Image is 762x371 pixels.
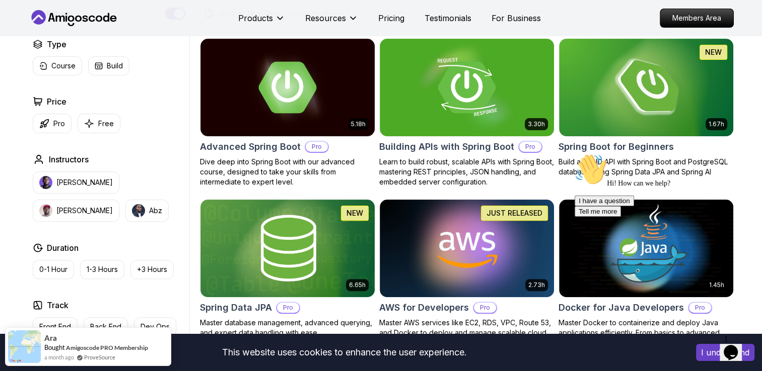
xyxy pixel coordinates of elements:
[380,200,554,297] img: AWS for Developers card
[492,12,541,24] a: For Business
[277,303,299,313] p: Pro
[200,38,375,187] a: Advanced Spring Boot card5.18hAdvanced Spring BootProDive deep into Spring Boot with our advanced...
[379,199,555,348] a: AWS for Developers card2.73hJUST RELEASEDAWS for DevelopersProMaster AWS services like EC2, RDS, ...
[720,331,752,361] iframe: chat widget
[134,317,176,336] button: Dev Ops
[33,114,72,133] button: Pro
[571,149,752,326] iframe: chat widget
[696,344,754,361] button: Accept cookies
[33,317,78,336] button: Front End
[305,12,358,32] button: Resources
[39,204,52,217] img: instructor img
[39,322,71,332] p: Front End
[660,9,734,28] a: Members Area
[559,318,734,358] p: Master Docker to containerize and deploy Java applications efficiently. From basics to advanced J...
[559,200,733,297] img: Docker for Java Developers card
[98,119,114,129] p: Free
[559,140,674,154] h2: Spring Boot for Beginners
[200,140,301,154] h2: Advanced Spring Boot
[90,322,121,332] p: Back End
[200,39,375,136] img: Advanced Spring Boot card
[4,57,50,67] button: Tell me more
[141,322,170,332] p: Dev Ops
[107,61,123,71] p: Build
[347,208,363,218] p: NEW
[238,12,273,24] p: Products
[84,317,128,336] button: Back End
[705,47,722,57] p: NEW
[425,12,471,24] a: Testimonials
[4,46,63,57] button: I have a question
[47,96,66,108] h2: Price
[528,281,545,289] p: 2.73h
[44,334,57,342] span: Ara
[47,242,79,254] h2: Duration
[238,12,285,32] button: Products
[378,12,404,24] a: Pricing
[88,56,129,75] button: Build
[559,157,734,177] p: Build a CRUD API with Spring Boot and PostgreSQL database using Spring Data JPA and Spring AI
[559,301,684,315] h2: Docker for Java Developers
[47,38,66,50] h2: Type
[8,341,681,363] div: This website uses cookies to enhance the user experience.
[351,120,366,128] p: 5.18h
[132,204,145,217] img: instructor img
[379,318,555,348] p: Master AWS services like EC2, RDS, VPC, Route 53, and Docker to deploy and manage scalable cloud ...
[33,200,119,222] button: instructor img[PERSON_NAME]
[80,260,124,279] button: 1-3 Hours
[349,281,366,289] p: 6.65h
[474,303,496,313] p: Pro
[47,299,68,311] h2: Track
[39,264,67,274] p: 0-1 Hour
[39,176,52,189] img: instructor img
[559,199,734,358] a: Docker for Java Developers card1.45hDocker for Java DevelopersProMaster Docker to containerize an...
[51,61,76,71] p: Course
[44,343,65,351] span: Bought
[4,4,185,67] div: 👋Hi! How can we help?I have a questionTell me more
[379,301,469,315] h2: AWS for Developers
[8,330,41,363] img: provesource social proof notification image
[306,142,328,152] p: Pro
[660,9,733,27] p: Members Area
[487,208,542,218] p: JUST RELEASED
[709,120,724,128] p: 1.67h
[44,353,74,361] span: a month ago
[519,142,541,152] p: Pro
[4,4,36,36] img: :wave:
[33,56,82,75] button: Course
[200,301,272,315] h2: Spring Data JPA
[125,200,169,222] button: instructor imgAbz
[53,119,65,129] p: Pro
[380,39,554,136] img: Building APIs with Spring Boot card
[130,260,174,279] button: +3 Hours
[379,140,514,154] h2: Building APIs with Spring Boot
[200,200,375,297] img: Spring Data JPA card
[137,264,167,274] p: +3 Hours
[66,344,148,351] a: Amigoscode PRO Membership
[149,206,162,216] p: Abz
[33,171,119,194] button: instructor img[PERSON_NAME]
[87,264,118,274] p: 1-3 Hours
[4,30,100,38] span: Hi! How can we help?
[33,260,74,279] button: 0-1 Hour
[56,177,113,188] p: [PERSON_NAME]
[379,157,555,187] p: Learn to build robust, scalable APIs with Spring Boot, mastering REST principles, JSON handling, ...
[200,318,375,338] p: Master database management, advanced querying, and expert data handling with ease
[56,206,113,216] p: [PERSON_NAME]
[559,39,733,136] img: Spring Boot for Beginners card
[78,114,120,133] button: Free
[305,12,346,24] p: Resources
[379,38,555,187] a: Building APIs with Spring Boot card3.30hBuilding APIs with Spring BootProLearn to build robust, s...
[528,120,545,128] p: 3.30h
[200,199,375,338] a: Spring Data JPA card6.65hNEWSpring Data JPAProMaster database management, advanced querying, and ...
[84,353,115,361] a: ProveSource
[200,157,375,187] p: Dive deep into Spring Boot with our advanced course, designed to take your skills from intermedia...
[49,153,89,165] h2: Instructors
[559,38,734,177] a: Spring Boot for Beginners card1.67hNEWSpring Boot for BeginnersBuild a CRUD API with Spring Boot ...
